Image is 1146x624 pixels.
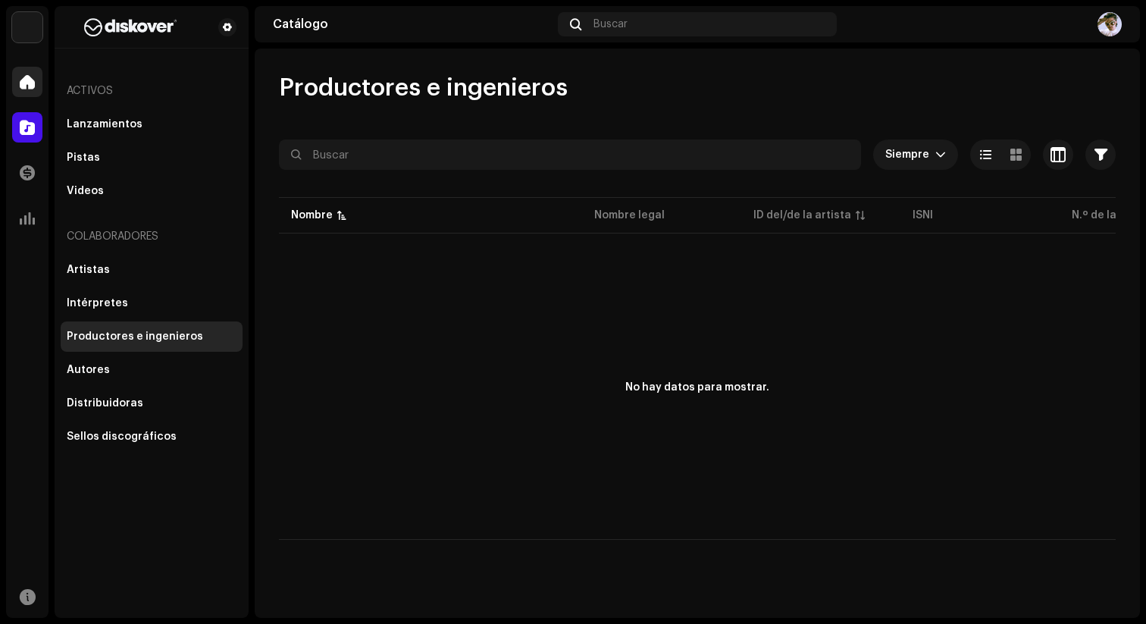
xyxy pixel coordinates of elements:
[67,152,100,164] div: Pistas
[1097,12,1122,36] img: 4f903b52-03bd-4e53-9b90-a5ebc516e3ab
[61,321,243,352] re-m-nav-item: Productores e ingenieros
[61,176,243,206] re-m-nav-item: Videos
[67,331,203,343] div: Productores e ingenieros
[61,218,243,255] re-a-nav-header: Colaboradores
[279,73,568,103] span: Productores e ingenieros
[12,12,42,42] img: 297a105e-aa6c-4183-9ff4-27133c00f2e2
[61,109,243,140] re-m-nav-item: Lanzamientos
[61,73,243,109] re-a-nav-header: Activos
[61,255,243,285] re-m-nav-item: Artistas
[67,18,194,36] img: b627a117-4a24-417a-95e9-2d0c90689367
[67,185,104,197] div: Videos
[935,140,946,170] div: dropdown trigger
[61,355,243,385] re-m-nav-item: Autores
[67,431,177,443] div: Sellos discográficos
[61,143,243,173] re-m-nav-item: Pistas
[61,422,243,452] re-m-nav-item: Sellos discográficos
[67,364,110,376] div: Autores
[279,140,861,170] input: Buscar
[67,397,143,409] div: Distribuidoras
[67,297,128,309] div: Intérpretes
[67,264,110,276] div: Artistas
[593,18,628,30] span: Buscar
[67,118,142,130] div: Lanzamientos
[273,18,552,30] div: Catálogo
[61,288,243,318] re-m-nav-item: Intérpretes
[625,380,769,396] div: No hay datos para mostrar.
[885,140,935,170] span: Siempre
[61,388,243,419] re-m-nav-item: Distribuidoras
